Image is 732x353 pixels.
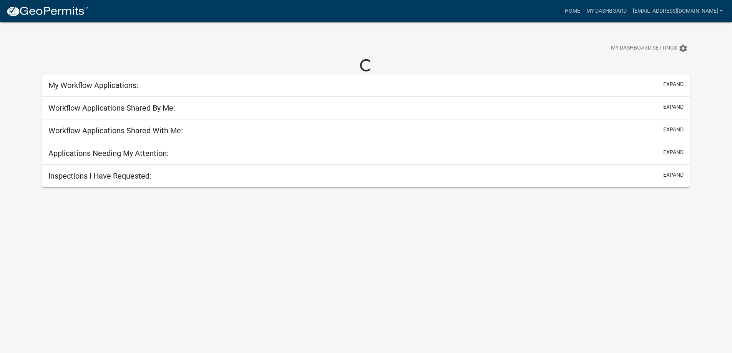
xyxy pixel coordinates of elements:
[663,126,684,134] button: expand
[48,126,183,135] h5: Workflow Applications Shared With Me:
[663,171,684,179] button: expand
[663,103,684,111] button: expand
[583,4,630,18] a: My Dashboard
[663,148,684,156] button: expand
[605,41,694,56] button: My Dashboard Settingssettings
[611,44,677,53] span: My Dashboard Settings
[48,103,175,113] h5: Workflow Applications Shared By Me:
[48,81,138,90] h5: My Workflow Applications:
[663,80,684,88] button: expand
[48,171,151,181] h5: Inspections I Have Requested:
[48,149,169,158] h5: Applications Needing My Attention:
[630,4,726,18] a: [EMAIL_ADDRESS][DOMAIN_NAME]
[562,4,583,18] a: Home
[679,44,688,53] i: settings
